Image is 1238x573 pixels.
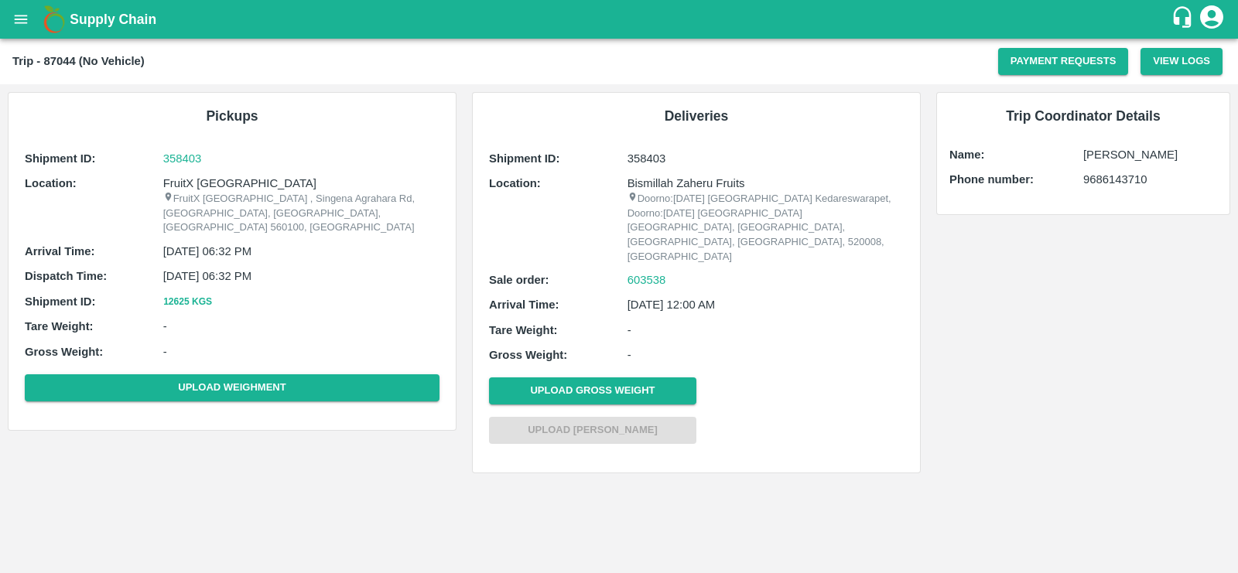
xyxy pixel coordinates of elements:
[489,177,541,189] b: Location:
[21,105,443,127] h6: Pickups
[25,346,103,358] b: Gross Weight:
[949,148,984,161] b: Name:
[1198,3,1226,36] div: account of current user
[39,4,70,35] img: logo
[628,271,666,288] a: 603538
[163,294,213,310] button: 12625 Kgs
[485,105,908,127] h6: Deliveries
[25,374,439,401] button: Upload Weighment
[628,175,904,192] p: Bismillah Zaheru Fruits
[163,192,439,235] p: FruitX [GEOGRAPHIC_DATA] , Singena Agrahara Rd, [GEOGRAPHIC_DATA], [GEOGRAPHIC_DATA], [GEOGRAPHIC...
[25,320,94,333] b: Tare Weight:
[163,343,439,360] p: -
[163,243,439,260] p: [DATE] 06:32 PM
[25,295,96,308] b: Shipment ID:
[1171,5,1198,33] div: customer-support
[628,296,904,313] p: [DATE] 12:00 AM
[949,105,1217,127] h6: Trip Coordinator Details
[998,48,1129,75] button: Payment Requests
[628,192,904,264] p: Doorno:[DATE] [GEOGRAPHIC_DATA] Kedareswarapet, Doorno:[DATE] [GEOGRAPHIC_DATA] [GEOGRAPHIC_DATA]...
[163,318,439,335] p: -
[25,270,107,282] b: Dispatch Time:
[163,268,439,285] p: [DATE] 06:32 PM
[70,12,156,27] b: Supply Chain
[163,175,439,192] p: FruitX [GEOGRAPHIC_DATA]
[25,152,96,165] b: Shipment ID:
[163,150,439,167] a: 358403
[25,177,77,189] b: Location:
[1141,48,1223,75] button: View Logs
[489,377,696,404] button: Upload Gross Weight
[949,173,1034,186] b: Phone number:
[489,152,560,165] b: Shipment ID:
[628,346,904,363] p: -
[1083,146,1217,163] p: [PERSON_NAME]
[3,2,39,37] button: open drawer
[628,322,904,339] p: -
[70,9,1171,30] a: Supply Chain
[25,245,94,258] b: Arrival Time:
[12,55,145,67] b: Trip - 87044 (No Vehicle)
[489,274,549,286] b: Sale order:
[489,349,567,361] b: Gross Weight:
[489,324,558,336] b: Tare Weight:
[489,298,559,311] b: Arrival Time:
[628,150,904,167] p: 358403
[1083,171,1217,188] p: 9686143710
